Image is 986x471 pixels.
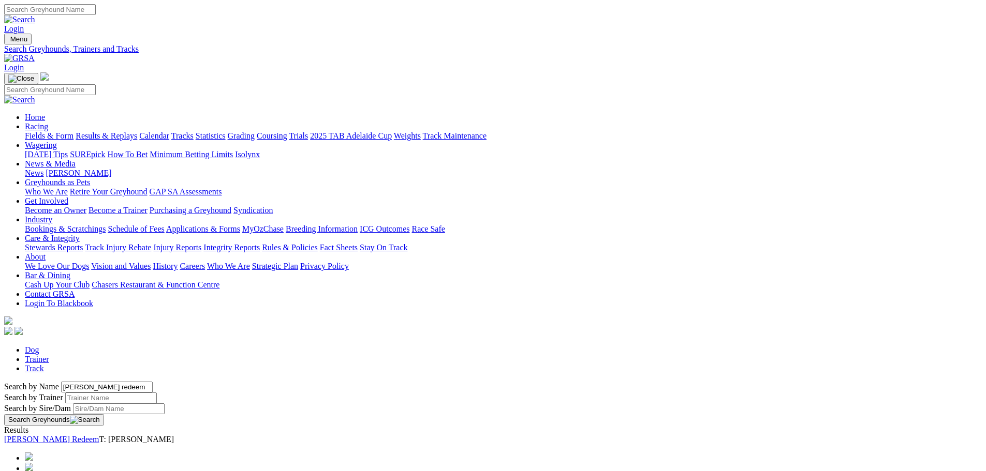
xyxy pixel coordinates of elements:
[203,243,260,252] a: Integrity Reports
[150,206,231,215] a: Purchasing a Greyhound
[25,452,33,461] img: chevrons-left-pager-blue.svg
[4,435,982,444] div: T: [PERSON_NAME]
[108,224,164,233] a: Schedule of Fees
[25,280,90,289] a: Cash Up Your Club
[65,392,157,403] input: Search by Trainer name
[25,224,982,234] div: Industry
[25,262,89,270] a: We Love Our Dogs
[70,150,105,159] a: SUREpick
[4,24,24,33] a: Login
[14,327,23,335] img: twitter.svg
[25,159,76,168] a: News & Media
[25,206,86,215] a: Become an Owner
[25,150,68,159] a: [DATE] Tips
[73,403,165,414] input: Search by Sire/Dam name
[25,463,33,471] img: chevron-left-pager-blue.svg
[108,150,148,159] a: How To Bet
[262,243,318,252] a: Rules & Policies
[25,345,39,354] a: Dog
[25,113,45,121] a: Home
[25,196,68,205] a: Get Involved
[4,34,32,44] button: Toggle navigation
[4,84,96,95] input: Search
[25,224,106,233] a: Bookings & Scratchings
[153,262,178,270] a: History
[91,262,151,270] a: Vision and Values
[153,243,201,252] a: Injury Reports
[25,178,90,187] a: Greyhounds as Pets
[25,280,982,290] div: Bar & Dining
[360,243,407,252] a: Stay On Track
[289,131,308,140] a: Trials
[4,426,982,435] div: Results
[25,243,982,252] div: Care & Integrity
[4,382,59,391] label: Search by Name
[4,95,35,104] img: Search
[228,131,255,140] a: Grading
[411,224,445,233] a: Race Safe
[25,187,68,196] a: Who We Are
[4,414,104,426] button: Search Greyhounds
[286,224,358,233] a: Breeding Information
[25,290,75,298] a: Contact GRSA
[89,206,148,215] a: Become a Trainer
[4,316,12,325] img: logo-grsa-white.png
[8,74,34,83] img: Close
[25,234,80,242] a: Care & Integrity
[242,224,284,233] a: MyOzChase
[4,73,38,84] button: Toggle navigation
[4,435,99,444] a: [PERSON_NAME] Redeem
[25,262,982,271] div: About
[25,215,52,224] a: Industry
[166,224,240,233] a: Applications & Forms
[25,141,57,149] a: Wagering
[92,280,219,289] a: Chasers Restaurant & Function Centre
[360,224,409,233] a: ICG Outcomes
[25,187,982,196] div: Greyhounds as Pets
[70,416,100,424] img: Search
[150,150,233,159] a: Minimum Betting Limits
[196,131,226,140] a: Statistics
[257,131,287,140] a: Coursing
[4,44,982,54] a: Search Greyhounds, Trainers and Tracks
[310,131,392,140] a: 2025 TAB Adelaide Cup
[25,252,46,261] a: About
[4,393,63,402] label: Search by Trainer
[150,187,222,196] a: GAP SA Assessments
[180,262,205,270] a: Careers
[320,243,358,252] a: Fact Sheets
[394,131,421,140] a: Weights
[207,262,250,270] a: Who We Are
[25,131,982,141] div: Racing
[25,243,83,252] a: Stewards Reports
[61,382,153,392] input: Search by Greyhound name
[171,131,194,140] a: Tracks
[235,150,260,159] a: Isolynx
[25,169,982,178] div: News & Media
[252,262,298,270] a: Strategic Plan
[233,206,273,215] a: Syndication
[4,54,35,63] img: GRSA
[76,131,137,140] a: Results & Replays
[25,131,73,140] a: Fields & Form
[139,131,169,140] a: Calendar
[10,35,27,43] span: Menu
[85,243,151,252] a: Track Injury Rebate
[423,131,487,140] a: Track Maintenance
[46,169,111,177] a: [PERSON_NAME]
[70,187,148,196] a: Retire Your Greyhound
[25,271,70,280] a: Bar & Dining
[300,262,349,270] a: Privacy Policy
[25,122,48,131] a: Racing
[25,299,93,308] a: Login To Blackbook
[40,72,49,81] img: logo-grsa-white.png
[4,63,24,72] a: Login
[4,404,71,413] label: Search by Sire/Dam
[4,15,35,24] img: Search
[25,169,43,177] a: News
[25,150,982,159] div: Wagering
[4,327,12,335] img: facebook.svg
[4,4,96,15] input: Search
[25,364,44,373] a: Track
